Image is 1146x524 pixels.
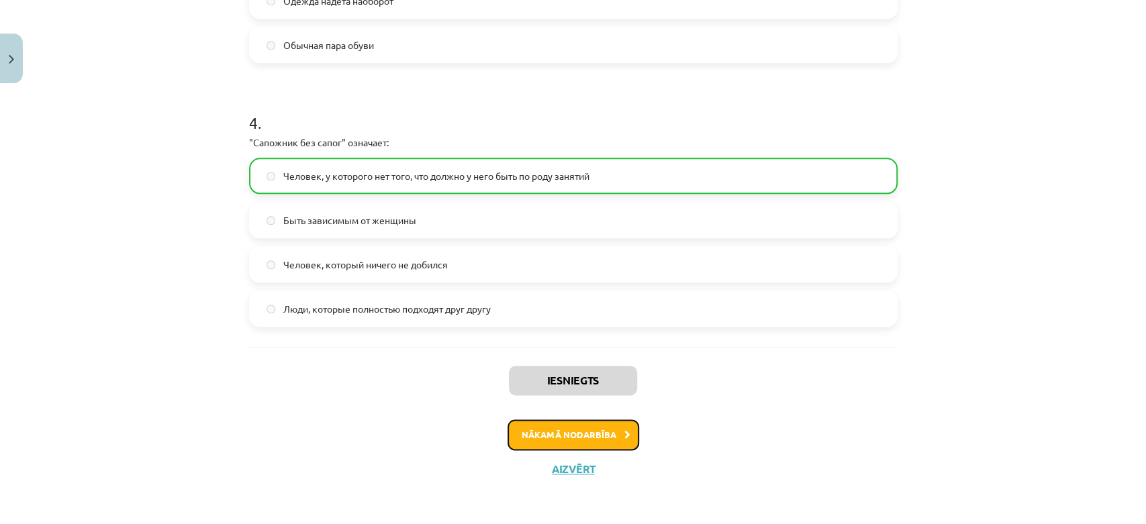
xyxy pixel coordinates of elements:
[548,462,599,476] button: Aizvērt
[267,172,275,180] input: Человек, у которого нет того, что должно у него быть по роду занятий
[283,258,448,272] span: Человек, который ничего не добился
[267,260,275,269] input: Человек, который ничего не добился
[249,90,898,132] h1: 4 .
[9,55,14,64] img: icon-close-lesson-0947bae3869378f0d4975bcd49f059093ad1ed9edebbc8119c70593378902aed.svg
[508,419,639,450] button: Nākamā nodarbība
[249,136,898,150] p: "Сапожник без сапог" означает:
[267,41,275,50] input: Обычная пара обуви
[283,213,416,227] span: Быть зависимым от женщины
[283,302,491,316] span: Люди, которые полностью подходят друг другу
[283,169,589,183] span: Человек, у которого нет того, что должно у него быть по роду занятий
[267,216,275,225] input: Быть зависимым от женщины
[283,38,374,52] span: Обычная пара обуви
[267,305,275,313] input: Люди, которые полностью подходят друг другу
[509,366,637,395] button: Iesniegts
